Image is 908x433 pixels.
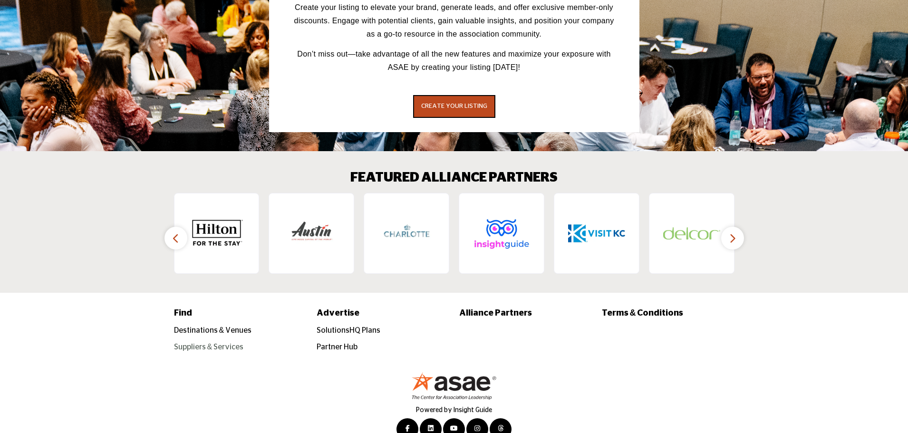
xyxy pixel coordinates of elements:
a: Powered by Insight Guide [416,407,492,414]
img: Insight Guide [473,205,530,262]
img: DelCor Technology Solutions [663,205,720,262]
a: Suppliers & Services [174,343,244,351]
span: Don’t miss out—take advantage of all the new features and maximize your exposure with ASAE by cre... [297,50,610,71]
a: Alliance Partners [459,307,592,320]
span: Create your listing to elevate your brand, generate leads, and offer exclusive member-only discou... [294,3,614,38]
span: CREATE YOUR LISTING [421,103,487,109]
img: Visit KC [568,205,625,262]
a: Partner Hub [317,343,357,351]
img: Hilton Worldwide, Inc. [188,205,245,262]
a: SolutionsHQ Plans [317,327,380,334]
h2: FEATURED ALLIANCE PARTNERS [350,170,558,186]
a: Find [174,307,307,320]
button: CREATE YOUR LISTING [413,95,495,118]
img: No Site Logo [411,372,497,400]
img: Visit Austin [283,205,340,262]
a: Terms & Conditions [602,307,734,320]
a: Destinations & Venues [174,327,252,334]
img: Visit Charlotte [378,205,435,262]
a: Advertise [317,307,449,320]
